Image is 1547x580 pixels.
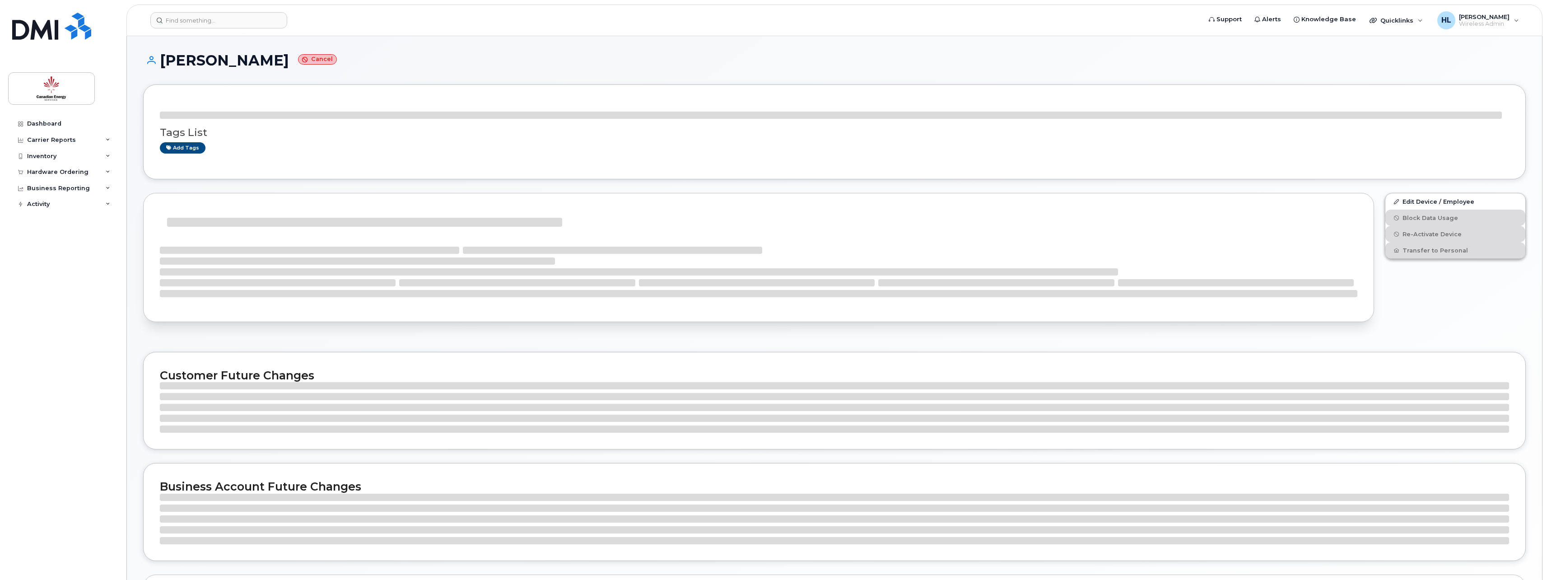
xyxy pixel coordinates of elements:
[1403,231,1462,238] span: Re-Activate Device
[160,369,1509,382] h2: Customer Future Changes
[1385,193,1525,210] a: Edit Device / Employee
[1385,242,1525,258] button: Transfer to Personal
[160,480,1509,493] h2: Business Account Future Changes
[1385,210,1525,226] button: Block Data Usage
[1385,226,1525,242] button: Re-Activate Device
[160,142,205,154] a: Add tags
[143,52,1526,68] h1: [PERSON_NAME]
[298,54,337,65] small: Cancel
[160,127,1509,138] h3: Tags List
